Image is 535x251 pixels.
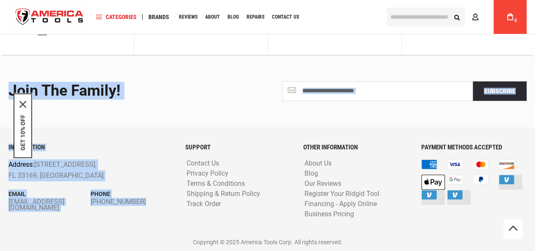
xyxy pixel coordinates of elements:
[184,160,221,168] a: Contact Us
[91,199,173,205] a: [PHONE_NUMBER]
[184,180,247,188] a: Terms & Conditions
[302,160,334,168] a: About Us
[175,11,201,23] a: Reviews
[247,14,264,19] span: Repairs
[19,101,26,108] button: Close
[302,210,356,218] a: Business Pricing
[8,159,140,181] p: [STREET_ADDRESS], FL 33169, [GEOGRAPHIC_DATA]
[8,83,261,99] div: Join the Family!
[92,11,140,23] a: Categories
[8,237,527,247] p: Copyright © 2025 America Tools Corp. All rights reserved.
[224,11,243,23] a: Blog
[484,88,516,94] span: Subscribe
[19,114,26,150] button: GET 10% OFF
[145,11,173,23] a: Brands
[96,14,137,20] span: Categories
[272,14,299,19] span: Contact Us
[473,81,527,101] button: Subscribe
[514,18,517,23] span: 0
[303,144,409,151] h6: OTHER INFORMATION
[228,14,239,19] span: Blog
[302,180,343,188] a: Our Reviews
[302,170,320,178] a: Blog
[243,11,268,23] a: Repairs
[8,189,91,199] p: Email
[184,200,223,208] a: Track Order
[302,200,379,208] a: Financing - Apply Online
[205,14,220,19] span: About
[8,199,91,211] a: [EMAIL_ADDRESS][DOMAIN_NAME]
[201,11,224,23] a: About
[148,14,169,20] span: Brands
[449,9,465,25] button: Search
[302,190,381,198] a: Register Your Ridgid Tool
[184,190,262,198] a: Shipping & Return Policy
[184,170,230,178] a: Privacy Policy
[19,101,26,108] svg: close icon
[8,1,91,33] img: America Tools
[8,144,173,151] h6: INFORMATION
[185,144,291,151] h6: SUPPORT
[8,160,34,168] span: Address:
[91,189,173,199] p: Phone
[8,1,91,33] a: store logo
[421,144,527,151] h6: PAYMENT METHODS ACCEPTED
[268,11,303,23] a: Contact Us
[179,14,198,19] span: Reviews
